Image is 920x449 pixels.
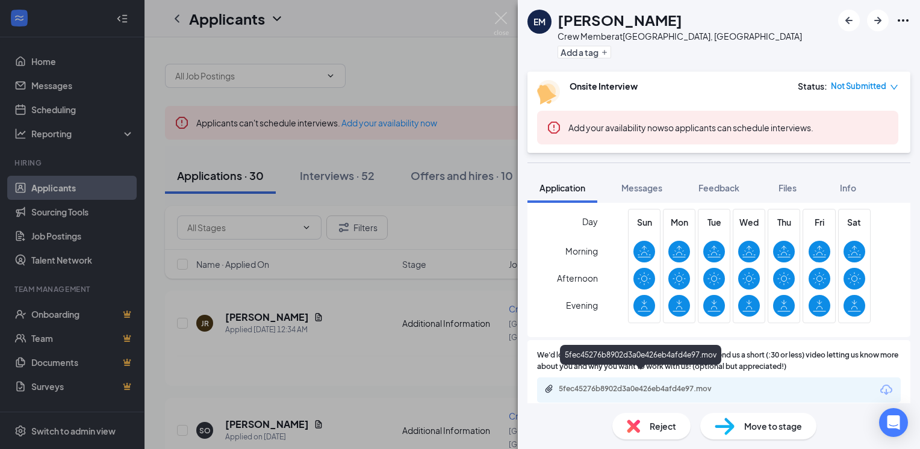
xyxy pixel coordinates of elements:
span: Tue [703,215,725,229]
svg: Error [547,120,561,135]
button: ArrowRight [867,10,889,31]
svg: Plus [601,49,608,56]
div: Crew Member at [GEOGRAPHIC_DATA], [GEOGRAPHIC_DATA] [558,30,802,42]
span: Fri [809,215,830,229]
h1: [PERSON_NAME] [558,10,682,30]
svg: Paperclip [544,384,554,394]
div: 5fec45276b8902d3a0e426eb4afd4e97.mov [560,345,721,365]
span: Mon [668,215,690,229]
span: Messages [621,182,662,193]
span: Day [582,215,598,228]
span: Wed [738,215,760,229]
span: down [890,83,898,91]
span: so applicants can schedule interviews. [568,122,813,133]
span: Application [539,182,585,193]
span: Reject [650,420,676,433]
a: Paperclip5fec45276b8902d3a0e426eb4afd4e97.mov [544,384,739,395]
svg: Download [879,383,894,397]
button: Add your availability now [568,122,664,134]
span: Morning [565,240,598,262]
span: Info [840,182,856,193]
button: ArrowLeftNew [838,10,860,31]
span: Feedback [698,182,739,193]
div: EM [533,16,545,28]
span: Afternoon [557,267,598,289]
svg: Ellipses [896,13,910,28]
span: We'd love to "meet" you. Using your device, please send us a short (:30 or less) video letting us... [537,350,901,373]
div: Status : [798,80,827,92]
div: 5fec45276b8902d3a0e426eb4afd4e97.mov [559,384,727,394]
svg: ArrowLeftNew [842,13,856,28]
span: Not Submitted [831,80,886,92]
span: Thu [773,215,795,229]
span: Evening [566,294,598,316]
span: Sat [844,215,865,229]
b: Onsite Interview [570,81,638,91]
div: Open Intercom Messenger [879,408,908,437]
span: Move to stage [744,420,802,433]
span: Sun [633,215,655,229]
span: Files [779,182,797,193]
svg: ArrowRight [871,13,885,28]
button: PlusAdd a tag [558,46,611,58]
